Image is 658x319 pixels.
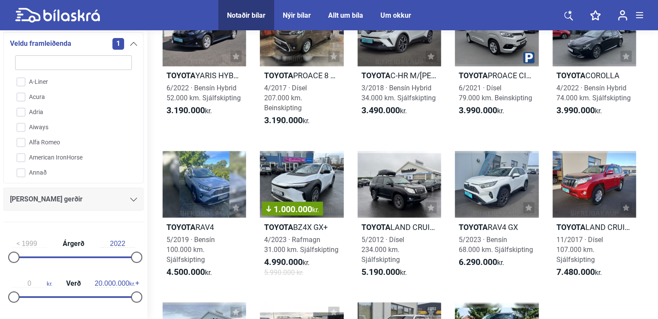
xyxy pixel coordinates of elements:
[163,222,246,232] h2: RAV4
[283,11,311,19] a: Nýir bílar
[264,267,303,277] span: 5.990.000 kr.
[61,240,86,247] span: Árgerð
[10,193,83,205] span: [PERSON_NAME] gerðir
[361,235,404,263] span: 5/2012 · Dísel 234.000 km. Sjálfskipting
[166,235,215,263] span: 5/2019 · Bensín 100.000 km. Sjálfskipting
[618,10,627,21] img: user-login.svg
[459,84,532,102] span: 6/2021 · Dísel 79.000 km. Beinskipting
[166,105,212,116] span: kr.
[112,38,124,50] span: 1
[361,105,400,115] b: 3.490.000
[312,205,319,214] span: kr.
[556,71,585,80] b: Toyota
[264,222,293,231] b: Toyota
[361,222,390,231] b: Toyota
[266,204,319,213] span: 1.000.000
[95,280,135,287] span: kr.
[556,266,595,277] b: 7.480.000
[264,235,338,253] span: 4/2023 · Rafmagn 31.000 km. Sjálfskipting
[556,105,602,116] span: kr.
[523,52,534,63] img: parking.png
[264,256,302,267] b: 4.990.000
[361,105,407,116] span: kr.
[358,222,441,232] h2: LAND CRUISER 150 60TH ANNIVERSARY
[358,70,441,80] h2: C-HR M/[PERSON_NAME]
[166,266,205,277] b: 4.500.000
[455,222,538,232] h2: RAV4 GX
[556,222,585,231] b: Toyota
[260,151,343,285] a: 1.000.000kr.ToyotaBZ4X GX+4/2023 · Rafmagn31.000 km. Sjálfskipting4.990.000kr.5.990.000 kr.
[166,222,195,231] b: Toyota
[163,70,246,80] h2: YARIS HYBRID
[459,256,497,267] b: 6.290.000
[459,257,504,267] span: kr.
[264,115,309,126] span: kr.
[358,151,441,285] a: ToyotaLAND CRUISER 150 60TH ANNIVERSARY5/2012 · Dísel234.000 km. Sjálfskipting5.190.000kr.
[166,71,195,80] b: Toyota
[361,267,407,277] span: kr.
[264,115,302,125] b: 3.190.000
[459,235,533,253] span: 5/2023 · Bensín 68.000 km. Sjálfskipting
[361,84,436,102] span: 3/2018 · Bensín Hybrid 34.000 km. Sjálfskipting
[455,70,538,80] h2: PROACE CITY VERSO
[12,280,52,287] span: kr.
[264,84,307,112] span: 4/2017 · Dísel 207.000 km. Beinskipting
[260,70,343,80] h2: PROACE 8 SÆTA
[459,105,504,116] span: kr.
[556,267,602,277] span: kr.
[459,105,497,115] b: 3.990.000
[166,84,241,102] span: 6/2022 · Bensín Hybrid 52.000 km. Sjálfskipting
[553,151,636,285] a: ToyotaLAND CRUISER 150 GX11/2017 · Dísel107.000 km. Sjálfskipting7.480.000kr.
[556,235,603,263] span: 11/2017 · Dísel 107.000 km. Sjálfskipting
[328,11,363,19] a: Allt um bíla
[260,222,343,232] h2: BZ4X GX+
[556,84,631,102] span: 4/2022 · Bensín Hybrid 74.000 km. Sjálfskipting
[166,105,205,115] b: 3.190.000
[166,267,212,277] span: kr.
[380,11,411,19] a: Um okkur
[553,222,636,232] h2: LAND CRUISER 150 GX
[227,11,265,19] a: Notaðir bílar
[361,71,390,80] b: Toyota
[10,38,71,50] span: Veldu framleiðenda
[455,151,538,285] a: ToyotaRAV4 GX5/2023 · Bensín68.000 km. Sjálfskipting6.290.000kr.
[64,280,83,287] span: Verð
[361,266,400,277] b: 5.190.000
[163,151,246,285] a: ToyotaRAV45/2019 · Bensín100.000 km. Sjálfskipting4.500.000kr.
[264,257,309,267] span: kr.
[459,222,488,231] b: Toyota
[459,71,488,80] b: Toyota
[264,71,293,80] b: Toyota
[553,70,636,80] h2: COROLLA
[556,105,595,115] b: 3.990.000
